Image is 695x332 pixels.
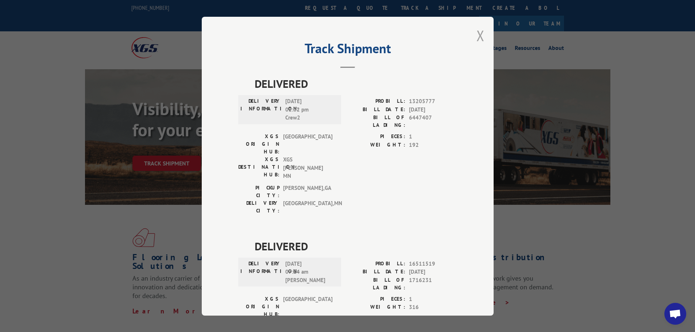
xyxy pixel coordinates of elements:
[409,114,457,129] span: 6447407
[238,184,279,199] label: PICKUP CITY:
[348,295,405,303] label: PIECES:
[348,133,405,141] label: PIECES:
[238,43,457,57] h2: Track Shipment
[348,259,405,268] label: PROBILL:
[240,97,282,122] label: DELIVERY INFORMATION:
[348,303,405,312] label: WEIGHT:
[283,199,332,214] span: [GEOGRAPHIC_DATA] , MN
[348,141,405,149] label: WEIGHT:
[255,238,457,254] span: DELIVERED
[255,75,457,92] span: DELIVERED
[409,259,457,268] span: 16511519
[238,199,279,214] label: DELIVERY CITY:
[348,97,405,106] label: PROBILL:
[348,114,405,129] label: BILL OF LADING:
[348,268,405,276] label: BILL DATE:
[409,303,457,312] span: 316
[409,97,457,106] span: 13205777
[348,105,405,114] label: BILL DATE:
[285,97,335,122] span: [DATE] 02:02 pm Crew2
[283,295,332,318] span: [GEOGRAPHIC_DATA]
[283,156,332,180] span: XGS [PERSON_NAME] MN
[409,295,457,303] span: 1
[285,259,335,284] span: [DATE] 07:14 am [PERSON_NAME]
[238,156,279,180] label: XGS DESTINATION HUB:
[664,303,686,325] div: Open chat
[409,133,457,141] span: 1
[240,259,282,284] label: DELIVERY INFORMATION:
[283,133,332,156] span: [GEOGRAPHIC_DATA]
[409,105,457,114] span: [DATE]
[348,276,405,291] label: BILL OF LADING:
[409,268,457,276] span: [DATE]
[476,26,484,45] button: Close modal
[238,295,279,318] label: XGS ORIGIN HUB:
[238,133,279,156] label: XGS ORIGIN HUB:
[409,141,457,149] span: 192
[409,276,457,291] span: 1716231
[283,184,332,199] span: [PERSON_NAME] , GA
